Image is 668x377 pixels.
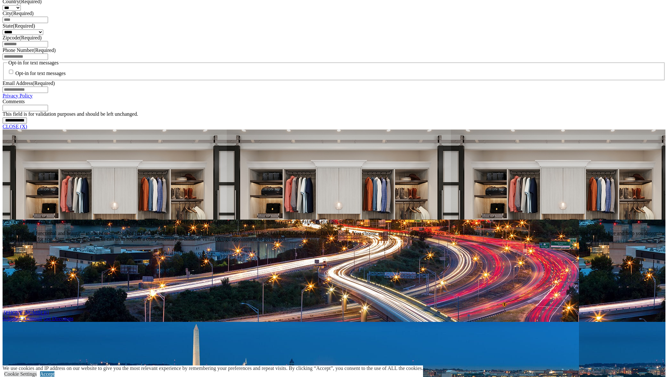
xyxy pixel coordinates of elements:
span: Chantilly, [GEOGRAPHIC_DATA] 20151 [257,220,344,225]
span: (Required) [33,80,55,86]
a: Privacy Policy [3,93,33,98]
label: State [3,23,35,29]
a: Cookie Settings [4,371,37,377]
a: Accept [40,371,54,377]
a: [PHONE_NUMBER] [4,310,49,315]
span: (Required) [19,35,41,40]
a: Click Get Directions to get location on google map [44,316,74,321]
label: Zipcode [3,35,42,40]
span: (Required) [33,47,55,53]
label: Comments [3,99,25,104]
span: [GEOGRAPHIC_DATA][US_STATE]-Parts of [US_STATE]-[US_STATE][GEOGRAPHIC_DATA] [3,220,210,225]
label: Phone Number [3,47,56,53]
label: Email Address [3,80,55,86]
label: Opt-in for text messages [15,71,66,76]
a: Schedule a Consult [3,316,42,321]
label: City [3,11,34,16]
div: This field is for validation purposes and should be left unchanged. [3,111,665,117]
span: (Required) [12,11,34,16]
legend: Opt-in for text messages [8,60,59,66]
p: We've designed functional and beautiful storage for hundreds of [GEOGRAPHIC_DATA][US_STATE], [US_... [3,230,665,242]
span: (Required) [13,23,35,29]
div: We use cookies and IP address on our website to give you the most relevant experience by remember... [3,365,423,371]
a: CLOSE (X) [3,124,27,129]
em: [STREET_ADDRESS] [211,220,344,225]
